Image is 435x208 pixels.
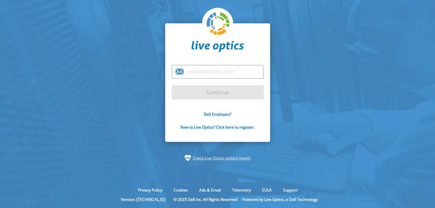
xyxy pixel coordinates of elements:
[204,111,231,117] a: Dell Employee?
[242,197,318,202] li: Powered by Live Optics, a Dell Technology
[194,187,226,193] a: Ads & Email
[185,155,191,161] img: status-check-icon.svg
[207,12,230,36] img: liveoptics-logo.svg
[191,41,244,52] img: liveoptics-word.svg
[193,155,250,161] a: Check Live Optics system health
[170,197,241,202] li: © 2025 Dell Inc. All Rights Reserved
[172,65,264,79] input: email@address.com
[133,187,167,193] a: Privacy Policy
[227,187,256,193] a: Telemetry
[278,187,302,193] a: Support
[180,124,255,130] a: New to Live Optics? Click here to register.
[257,187,277,193] a: EULA
[118,197,169,202] li: Version: [TECHNICAL_ID]
[169,187,193,193] a: Cookies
